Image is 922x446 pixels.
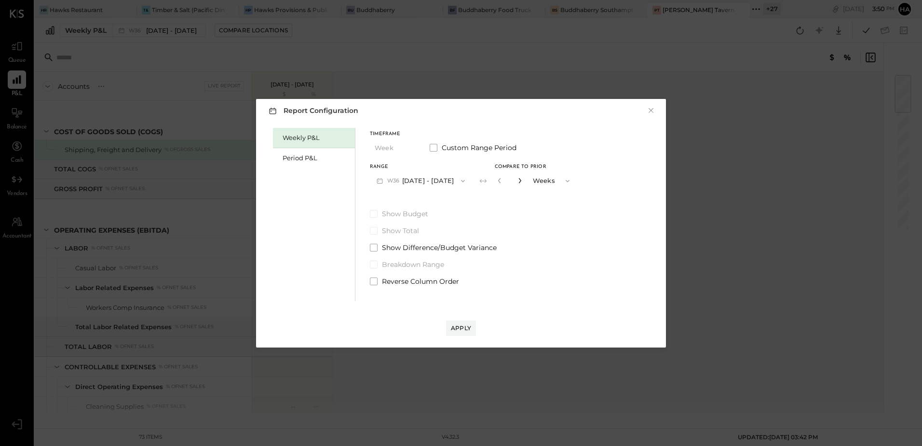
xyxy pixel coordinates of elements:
span: Show Budget [382,209,428,219]
button: Apply [446,321,476,336]
button: Weeks [528,172,576,190]
span: Custom Range Period [442,143,516,153]
span: Show Difference/Budget Variance [382,243,497,252]
button: × [647,106,655,115]
span: W36 [387,177,402,185]
span: Compare to Prior [495,165,546,169]
button: Week [370,139,418,157]
span: Breakdown Range [382,260,444,269]
h3: Report Configuration [267,105,358,117]
span: Reverse Column Order [382,277,459,286]
div: Apply [451,324,471,332]
div: Timeframe [370,132,418,137]
div: Range [370,165,472,169]
button: W36[DATE] - [DATE] [370,172,472,190]
div: Weekly P&L [283,133,350,142]
span: Show Total [382,226,419,236]
div: Period P&L [283,153,350,163]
